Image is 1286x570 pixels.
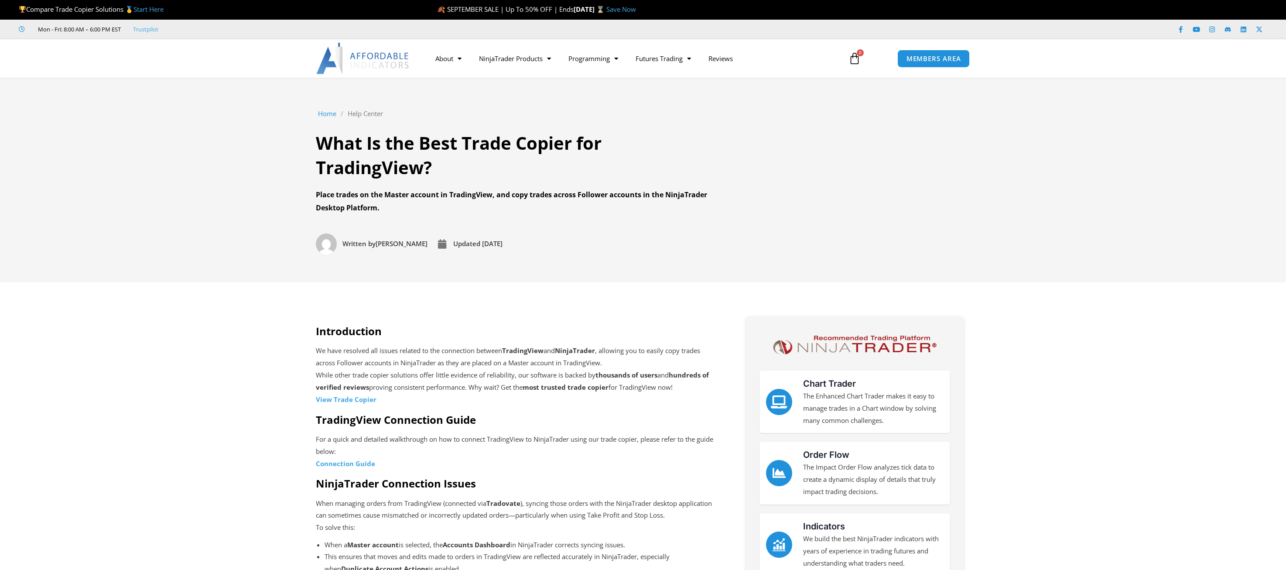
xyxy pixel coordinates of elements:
[700,48,742,69] a: Reviews
[316,498,716,534] p: When managing orders from TradingView (connected via ), syncing those orders with the NinjaTrader...
[486,499,520,508] strong: Tradovate
[482,239,503,248] time: [DATE]
[766,460,792,486] a: Order Flow
[560,48,627,69] a: Programming
[803,533,944,570] p: We build the best NinjaTrader indicators with years of experience in trading futures and understa...
[316,324,382,338] strong: Introduction
[803,378,856,389] a: Chart Trader
[316,395,376,404] strong: View Trade Copier
[316,345,716,405] p: We have resolved all issues related to the connection between and , allowing you to easily copy t...
[803,461,944,498] p: The Impact Order Flow analyzes tick data to create a dynamic display of details that truly impact...
[427,48,838,69] nav: Menu
[906,55,961,62] span: MEMBERS AREA
[897,50,970,68] a: MEMBERS AREA
[857,49,864,56] span: 0
[348,108,383,120] a: Help Center
[627,48,700,69] a: Futures Trading
[769,333,941,357] img: NinjaTrader Logo | Affordable Indicators – NinjaTrader
[523,383,609,391] strong: most trusted trade copier
[437,5,574,14] span: 🍂 SEPTEMBER SALE | Up To 50% OFF | Ends
[316,412,476,427] strong: TradingView Connection Guide
[316,459,375,468] a: Connection Guide
[803,521,845,532] a: Indicators
[766,389,792,415] a: Chart Trader
[316,189,717,214] div: Place trades on the Master account in TradingView, and copy trades across Follower accounts in th...
[19,5,164,14] span: Compare Trade Copier Solutions 🥇
[835,46,874,71] a: 0
[19,6,26,13] img: 🏆
[574,5,606,14] strong: [DATE] ⌛
[606,5,636,14] a: Save Now
[803,450,849,460] a: Order Flow
[318,108,336,120] a: Home
[133,5,164,14] a: Start Here
[340,238,428,250] span: [PERSON_NAME]
[316,43,410,74] img: LogoAI | Affordable Indicators – NinjaTrader
[316,371,709,391] strong: hundreds of verified reviews
[133,25,158,33] a: Trustpilot
[316,233,337,254] img: Picture of David Koehler
[502,346,544,355] strong: TradingView
[595,371,657,379] strong: thousands of users
[427,48,470,69] a: About
[36,24,121,34] span: Mon - Fri: 8:00 AM – 6:00 PM EST
[443,540,510,549] strong: Accounts Dashboard
[453,239,480,248] span: Updated
[803,390,944,427] p: The Enhanced Chart Trader makes it easy to manage trades in a Chart window by solving many common...
[316,476,476,491] strong: NinjaTrader Connection Issues
[325,539,707,551] li: When a is selected, the in NinjaTrader corrects syncing issues.
[316,131,717,180] h1: What Is the Best Trade Copier for TradingView?
[341,108,343,120] span: /
[316,433,716,470] p: For a quick and detailed walkthrough on how to connect TradingView to NinjaTrader using our trade...
[347,540,399,549] strong: Master account
[766,532,792,558] a: Indicators
[342,239,376,248] span: Written by
[470,48,560,69] a: NinjaTrader Products
[555,346,595,355] strong: NinjaTrader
